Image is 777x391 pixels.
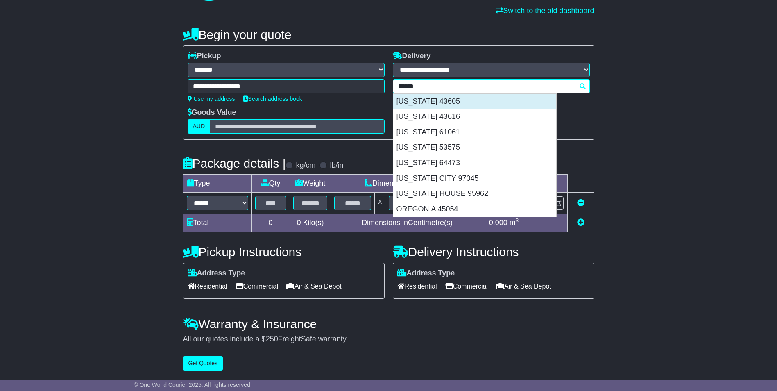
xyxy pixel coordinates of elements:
div: All our quotes include a $ FreightSafe warranty. [183,335,594,344]
span: m [510,218,519,227]
a: Switch to the old dashboard [496,7,594,15]
span: 0 [297,218,301,227]
td: Qty [251,175,290,193]
label: lb/in [330,161,343,170]
label: kg/cm [296,161,315,170]
td: Type [183,175,251,193]
div: [US_STATE] 64473 [393,155,556,171]
label: Address Type [188,269,245,278]
td: Total [183,214,251,232]
span: 250 [266,335,278,343]
td: 0 [251,214,290,232]
h4: Warranty & Insurance [183,317,594,331]
button: Get Quotes [183,356,223,371]
h4: Package details | [183,157,286,170]
a: Add new item [577,218,584,227]
div: [US_STATE] 43605 [393,94,556,109]
span: Commercial [236,280,278,293]
span: 0.000 [489,218,507,227]
td: Dimensions (L x W x H) [331,175,483,193]
div: [US_STATE] HOUSE 95962 [393,186,556,202]
label: Delivery [393,52,431,61]
span: Commercial [445,280,488,293]
div: [US_STATE] 43616 [393,109,556,125]
label: Pickup [188,52,221,61]
span: Residential [397,280,437,293]
h4: Pickup Instructions [183,245,385,259]
div: [US_STATE] 61061 [393,125,556,140]
div: OREGONIA 45054 [393,202,556,217]
td: Dimensions in Centimetre(s) [331,214,483,232]
span: © One World Courier 2025. All rights reserved. [134,382,252,388]
label: Address Type [397,269,455,278]
h4: Delivery Instructions [393,245,594,259]
div: [US_STATE] 53575 [393,140,556,155]
div: [US_STATE] CITY 97045 [393,171,556,186]
span: Air & Sea Depot [286,280,342,293]
sup: 3 [516,217,519,223]
label: Goods Value [188,108,236,117]
a: Search address book [243,95,302,102]
h4: Begin your quote [183,28,594,41]
td: x [375,193,385,214]
td: Kilo(s) [290,214,331,232]
label: AUD [188,119,211,134]
a: Use my address [188,95,235,102]
span: Residential [188,280,227,293]
td: Weight [290,175,331,193]
a: Remove this item [577,199,584,207]
typeahead: Please provide city [393,79,590,93]
span: Air & Sea Depot [496,280,551,293]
